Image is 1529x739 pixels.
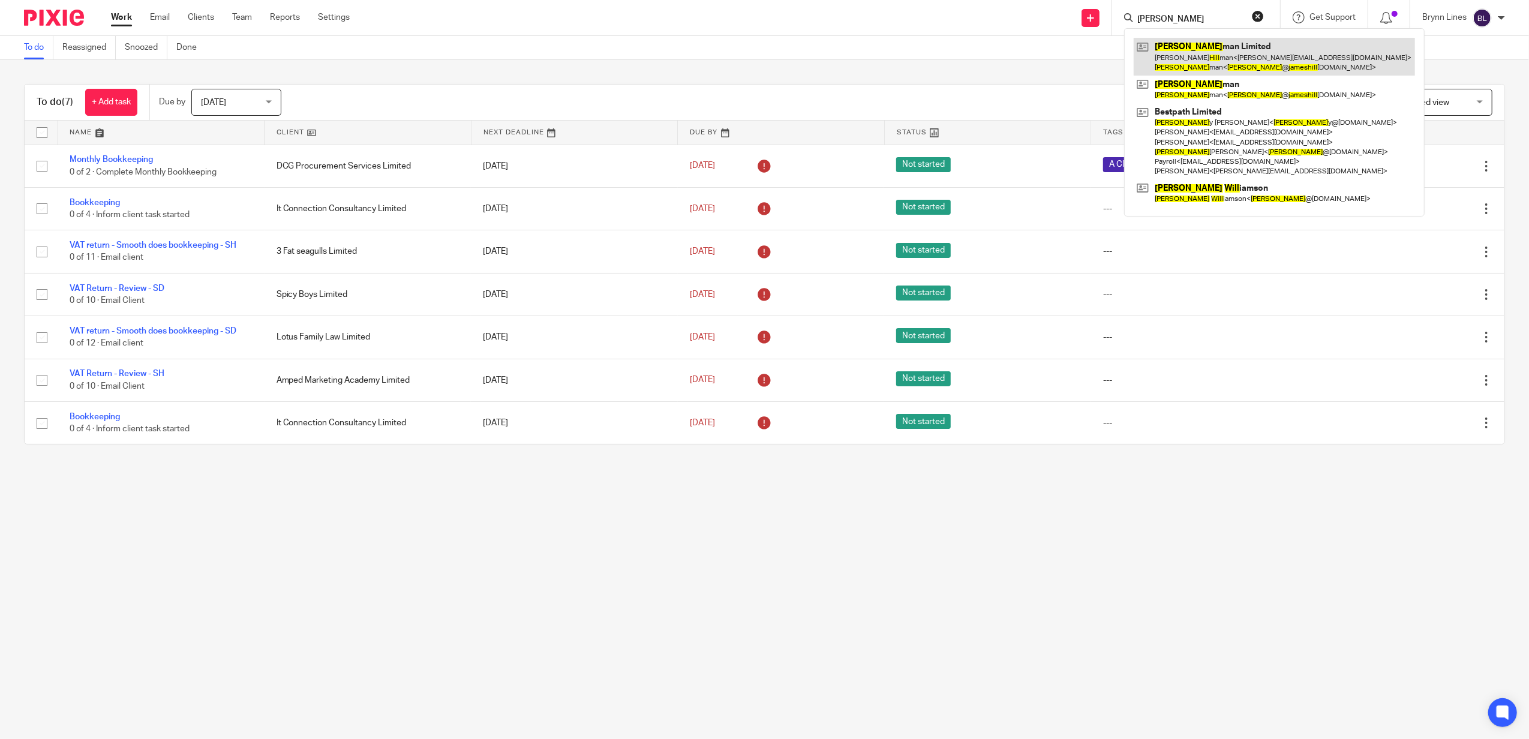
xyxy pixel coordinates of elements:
[471,359,678,401] td: [DATE]
[70,382,145,390] span: 0 of 10 · Email Client
[70,340,143,348] span: 0 of 12 · Email client
[24,10,84,26] img: Pixie
[201,98,226,107] span: [DATE]
[1252,10,1264,22] button: Clear
[690,247,715,256] span: [DATE]
[62,97,73,107] span: (7)
[896,286,951,301] span: Not started
[1473,8,1492,28] img: svg%3E
[150,11,170,23] a: Email
[1103,374,1286,386] div: ---
[270,11,300,23] a: Reports
[1309,13,1356,22] span: Get Support
[24,36,53,59] a: To do
[70,369,164,378] a: VAT Return - Review - SH
[159,96,185,108] p: Due by
[896,371,951,386] span: Not started
[70,168,217,176] span: 0 of 2 · Complete Monthly Bookkeeping
[1103,203,1286,215] div: ---
[896,157,951,172] span: Not started
[70,413,120,421] a: Bookkeeping
[265,316,471,359] td: Lotus Family Law Limited
[1136,14,1244,25] input: Search
[37,96,73,109] h1: To do
[70,155,153,164] a: Monthly Bookkeeping
[896,328,951,343] span: Not started
[471,187,678,230] td: [DATE]
[70,241,236,250] a: VAT return - Smooth does bookkeeping - SH
[70,211,190,219] span: 0 of 4 · Inform client task started
[265,359,471,401] td: Amped Marketing Academy Limited
[176,36,206,59] a: Done
[896,243,951,258] span: Not started
[232,11,252,23] a: Team
[1103,245,1286,257] div: ---
[70,199,120,207] a: Bookkeeping
[896,200,951,215] span: Not started
[690,333,715,341] span: [DATE]
[690,162,715,170] span: [DATE]
[62,36,116,59] a: Reassigned
[1103,289,1286,301] div: ---
[70,296,145,305] span: 0 of 10 · Email Client
[265,187,471,230] td: It Connection Consultancy Limited
[1103,331,1286,343] div: ---
[265,145,471,187] td: DCG Procurement Services Limited
[265,230,471,273] td: 3 Fat seagulls Limited
[70,327,236,335] a: VAT return - Smooth does bookkeeping - SD
[471,230,678,273] td: [DATE]
[471,145,678,187] td: [DATE]
[690,290,715,299] span: [DATE]
[1103,129,1124,136] span: Tags
[70,254,143,262] span: 0 of 11 · Email client
[690,205,715,213] span: [DATE]
[690,376,715,384] span: [DATE]
[471,316,678,359] td: [DATE]
[70,425,190,433] span: 0 of 4 · Inform client task started
[318,11,350,23] a: Settings
[70,284,164,293] a: VAT Return - Review - SD
[265,273,471,316] td: Spicy Boys Limited
[1422,11,1467,23] p: Brynn Lines
[1103,157,1145,172] span: A Client
[85,89,137,116] a: + Add task
[265,402,471,444] td: It Connection Consultancy Limited
[896,414,951,429] span: Not started
[690,419,715,427] span: [DATE]
[111,11,132,23] a: Work
[125,36,167,59] a: Snoozed
[471,402,678,444] td: [DATE]
[188,11,214,23] a: Clients
[1103,417,1286,429] div: ---
[471,273,678,316] td: [DATE]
